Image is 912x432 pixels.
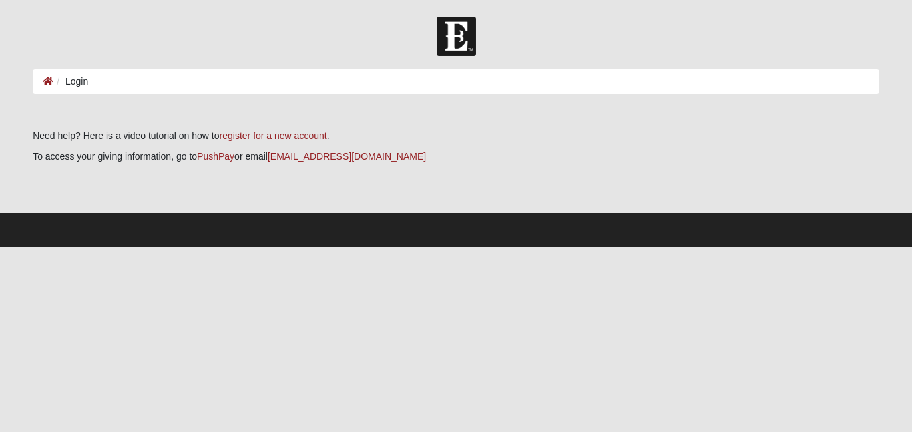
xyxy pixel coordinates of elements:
[33,129,879,143] p: Need help? Here is a video tutorial on how to .
[53,75,88,89] li: Login
[437,17,476,56] img: Church of Eleven22 Logo
[220,130,327,141] a: register for a new account
[197,151,234,162] a: PushPay
[268,151,426,162] a: [EMAIL_ADDRESS][DOMAIN_NAME]
[33,150,879,164] p: To access your giving information, go to or email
